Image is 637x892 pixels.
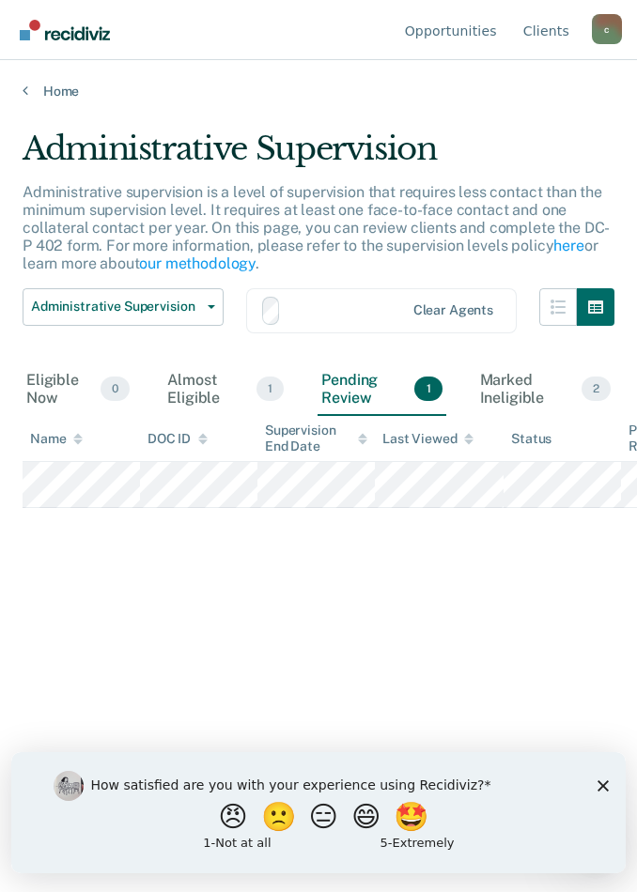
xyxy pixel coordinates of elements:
iframe: Survey by Kim from Recidiviz [11,752,626,873]
a: our methodology [139,254,256,272]
div: Clear agents [413,302,493,318]
span: 0 [101,377,130,401]
div: Almost Eligible1 [163,363,287,416]
span: 2 [582,377,611,401]
div: Supervision End Date [265,423,367,454]
img: Recidiviz [20,20,110,40]
a: here [553,237,583,254]
div: DOC ID [148,431,208,447]
span: 1 [256,377,284,401]
div: Marked Ineligible2 [476,363,614,416]
button: Profile dropdown button [592,14,622,44]
div: Eligible Now0 [23,363,133,416]
div: c [592,14,622,44]
div: Administrative Supervision [23,130,614,183]
span: Administrative Supervision [31,299,200,315]
a: Home [23,83,614,100]
div: Name [30,431,83,447]
p: Administrative supervision is a level of supervision that requires less contact than the minimum ... [23,183,610,273]
div: Last Viewed [382,431,474,447]
div: Status [511,431,552,447]
button: Administrative Supervision [23,288,224,326]
div: Pending Review1 [318,363,445,416]
span: 1 [414,377,442,401]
